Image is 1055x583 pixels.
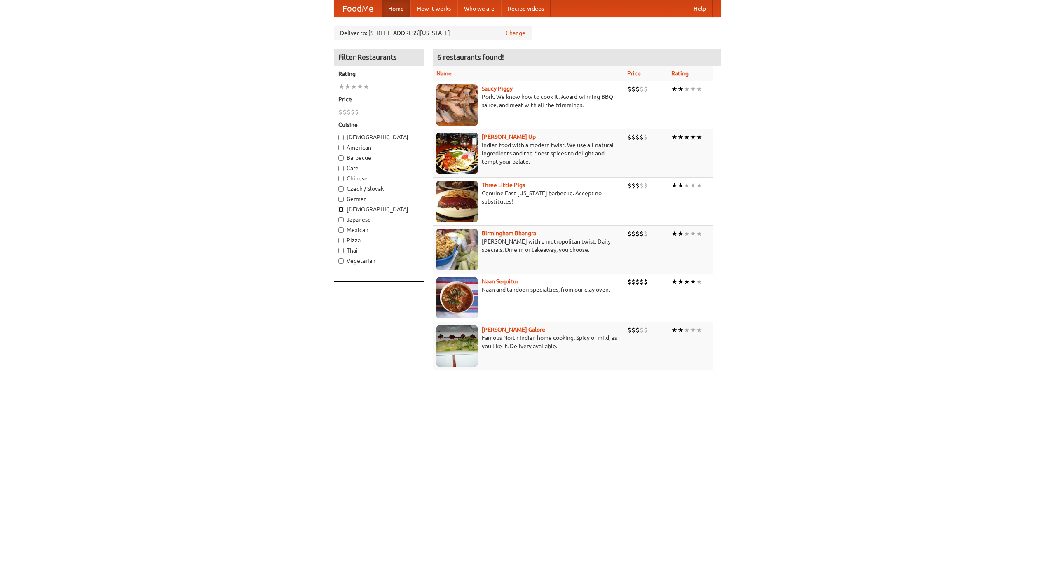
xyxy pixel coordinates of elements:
[482,278,518,285] a: Naan Sequitur
[640,133,644,142] li: $
[687,0,713,17] a: Help
[678,84,684,94] li: ★
[684,277,690,286] li: ★
[338,248,344,253] input: Thai
[436,325,478,367] img: currygalore.jpg
[678,229,684,238] li: ★
[684,229,690,238] li: ★
[640,181,644,190] li: $
[631,325,635,335] li: $
[506,29,525,37] a: Change
[436,141,621,166] p: Indian food with a modern twist. We use all-natural ingredients and the finest spices to delight ...
[334,49,424,66] h4: Filter Restaurants
[436,93,621,109] p: Pork. We know how to cook it. Award-winning BBQ sauce, and meat with all the trimmings.
[436,286,621,294] p: Naan and tandoori specialties, from our clay oven.
[482,133,536,140] b: [PERSON_NAME] Up
[671,133,678,142] li: ★
[678,181,684,190] li: ★
[338,257,420,265] label: Vegetarian
[635,277,640,286] li: $
[631,277,635,286] li: $
[482,85,513,92] a: Saucy Piggy
[338,227,344,233] input: Mexican
[671,229,678,238] li: ★
[436,84,478,126] img: saucy.jpg
[684,325,690,335] li: ★
[351,108,355,117] li: $
[338,258,344,264] input: Vegetarian
[644,325,648,335] li: $
[338,215,420,224] label: Japanese
[338,226,420,234] label: Mexican
[627,325,631,335] li: $
[640,277,644,286] li: $
[678,277,684,286] li: ★
[338,176,344,181] input: Chinese
[338,236,420,244] label: Pizza
[334,26,532,40] div: Deliver to: [STREET_ADDRESS][US_STATE]
[410,0,457,17] a: How it works
[635,84,640,94] li: $
[347,108,351,117] li: $
[696,325,702,335] li: ★
[338,108,342,117] li: $
[482,230,536,236] a: Birmingham Bhangra
[345,82,351,91] li: ★
[457,0,501,17] a: Who we are
[351,82,357,91] li: ★
[671,84,678,94] li: ★
[644,84,648,94] li: $
[631,229,635,238] li: $
[671,70,689,77] a: Rating
[338,154,420,162] label: Barbecue
[382,0,410,17] a: Home
[338,197,344,202] input: German
[627,70,641,77] a: Price
[671,277,678,286] li: ★
[640,84,644,94] li: $
[696,277,702,286] li: ★
[482,326,545,333] a: [PERSON_NAME] Galore
[342,108,347,117] li: $
[696,229,702,238] li: ★
[696,181,702,190] li: ★
[627,229,631,238] li: $
[338,155,344,161] input: Barbecue
[671,325,678,335] li: ★
[635,133,640,142] li: $
[696,133,702,142] li: ★
[338,186,344,192] input: Czech / Slovak
[363,82,369,91] li: ★
[635,181,640,190] li: $
[338,238,344,243] input: Pizza
[436,133,478,174] img: curryup.jpg
[436,189,621,206] p: Genuine East [US_STATE] barbecue. Accept no substitutes!
[696,84,702,94] li: ★
[684,133,690,142] li: ★
[684,84,690,94] li: ★
[338,135,344,140] input: [DEMOGRAPHIC_DATA]
[338,205,420,213] label: [DEMOGRAPHIC_DATA]
[690,229,696,238] li: ★
[671,181,678,190] li: ★
[338,195,420,203] label: German
[690,133,696,142] li: ★
[437,53,504,61] ng-pluralize: 6 restaurants found!
[644,229,648,238] li: $
[690,325,696,335] li: ★
[338,166,344,171] input: Cafe
[635,229,640,238] li: $
[684,181,690,190] li: ★
[678,133,684,142] li: ★
[627,277,631,286] li: $
[338,143,420,152] label: American
[334,0,382,17] a: FoodMe
[690,181,696,190] li: ★
[436,70,452,77] a: Name
[631,84,635,94] li: $
[338,246,420,255] label: Thai
[640,325,644,335] li: $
